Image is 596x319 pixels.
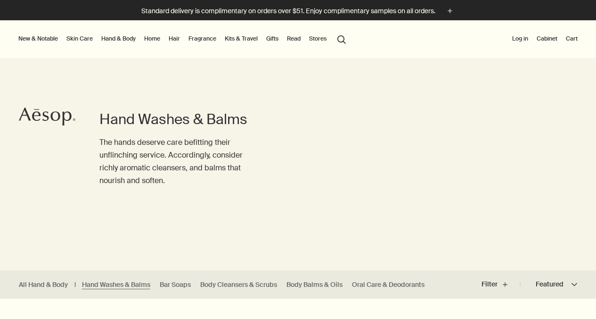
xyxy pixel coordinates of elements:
a: Gifts [264,33,280,44]
div: Notable formulation [209,309,269,317]
a: Fragrance [187,33,218,44]
p: Standard delivery is complimentary on orders over $51. Enjoy complimentary samples on all orders. [141,6,435,16]
svg: Aesop [19,107,75,126]
nav: primary [16,20,350,58]
a: Kits & Travel [223,33,260,44]
button: Standard delivery is complimentary on orders over $51. Enjoy complimentary samples on all orders. [141,6,455,17]
div: Daily essential [408,309,450,317]
button: Stores [307,33,328,44]
button: Cart [564,33,580,44]
button: Log in [510,33,530,44]
button: Featured [520,273,577,296]
button: Open search [333,30,350,48]
h1: Hand Washes & Balms [99,110,261,129]
button: New & Notable [16,33,60,44]
a: Read [285,33,302,44]
a: Skin Care [65,33,95,44]
nav: supplementary [510,20,580,58]
button: Filter [482,273,520,296]
a: Cabinet [535,33,559,44]
a: Aesop [16,105,78,131]
a: Oral Care & Deodorants [352,280,425,289]
a: Body Balms & Oils [286,280,343,289]
a: Hand Washes & Balms [82,280,150,289]
p: The hands deserve care befitting their unflinching service. Accordingly, consider richly aromatic... [99,136,261,187]
a: Bar Soaps [160,280,191,289]
a: All Hand & Body [19,280,68,289]
a: Hair [167,33,182,44]
a: Home [142,33,162,44]
a: Body Cleansers & Scrubs [200,280,277,289]
div: New addition [9,309,49,317]
a: Hand & Body [99,33,138,44]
